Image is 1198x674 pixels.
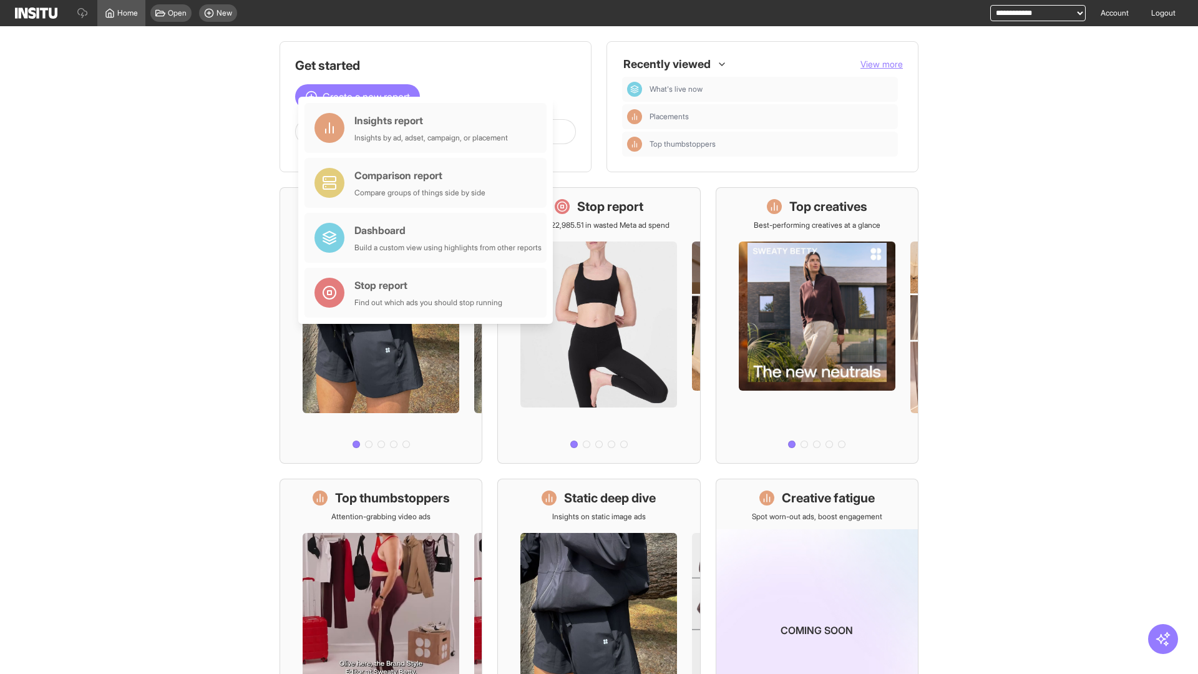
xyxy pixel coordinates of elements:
[168,8,187,18] span: Open
[754,220,880,230] p: Best-performing creatives at a glance
[354,243,542,253] div: Build a custom view using highlights from other reports
[354,133,508,143] div: Insights by ad, adset, campaign, or placement
[354,113,508,128] div: Insights report
[650,112,689,122] span: Placements
[860,58,903,71] button: View more
[354,168,485,183] div: Comparison report
[354,223,542,238] div: Dashboard
[497,187,700,464] a: Stop reportSave £22,985.51 in wasted Meta ad spend
[528,220,670,230] p: Save £22,985.51 in wasted Meta ad spend
[295,84,420,109] button: Create a new report
[331,512,431,522] p: Attention-grabbing video ads
[577,198,643,215] h1: Stop report
[15,7,57,19] img: Logo
[295,57,576,74] h1: Get started
[650,139,893,149] span: Top thumbstoppers
[354,188,485,198] div: Compare groups of things side by side
[627,109,642,124] div: Insights
[860,59,903,69] span: View more
[354,278,502,293] div: Stop report
[323,89,410,104] span: Create a new report
[627,82,642,97] div: Dashboard
[650,84,893,94] span: What's live now
[650,112,893,122] span: Placements
[117,8,138,18] span: Home
[716,187,918,464] a: Top creativesBest-performing creatives at a glance
[650,84,703,94] span: What's live now
[280,187,482,464] a: What's live nowSee all active ads instantly
[217,8,232,18] span: New
[789,198,867,215] h1: Top creatives
[335,489,450,507] h1: Top thumbstoppers
[564,489,656,507] h1: Static deep dive
[627,137,642,152] div: Insights
[650,139,716,149] span: Top thumbstoppers
[552,512,646,522] p: Insights on static image ads
[354,298,502,308] div: Find out which ads you should stop running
